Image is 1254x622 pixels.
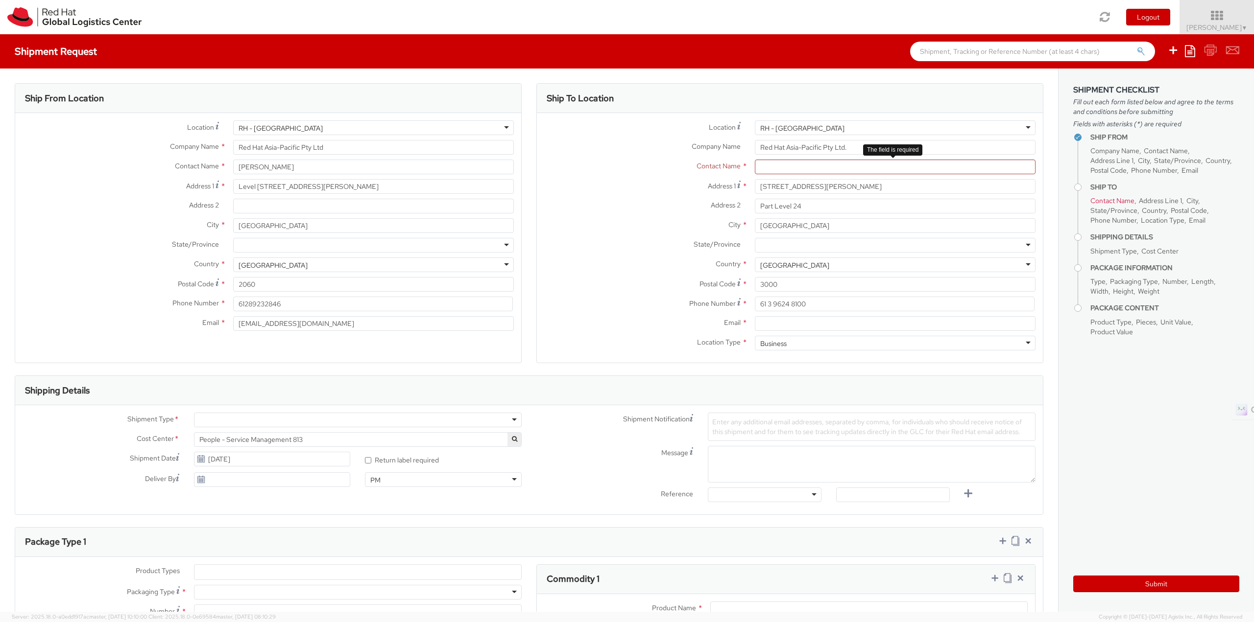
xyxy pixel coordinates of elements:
span: Unit Value [1160,318,1191,326]
div: [GEOGRAPHIC_DATA] [239,260,308,270]
span: Cost Center [137,434,174,445]
h4: Package Content [1090,304,1239,312]
span: ▼ [1242,24,1248,32]
span: Email [1189,216,1206,225]
span: Shipment Date [130,453,176,463]
span: Address 1 [186,182,214,190]
span: Phone Number [1131,166,1177,175]
span: Country [1206,156,1230,165]
span: Reference [661,489,693,498]
span: Pieces [1136,318,1156,326]
span: Contact Name [697,161,741,170]
span: Phone Number [172,299,219,307]
span: State/Province [1154,156,1201,165]
div: RH - [GEOGRAPHIC_DATA] [760,123,844,133]
span: Email [1182,166,1198,175]
span: Deliver By [145,474,176,484]
span: Company Name [1090,146,1139,155]
span: Product Name [652,603,696,612]
span: City [728,220,741,229]
span: [PERSON_NAME] [1186,23,1248,32]
span: Width [1090,287,1109,296]
span: Server: 2025.18.0-a0edd1917ac [12,613,147,620]
span: master, [DATE] 08:10:29 [216,613,276,620]
span: Location Type [1141,216,1184,225]
span: Type [1090,277,1106,286]
h4: Ship To [1090,184,1239,191]
h4: Package Information [1090,264,1239,272]
span: Product Type [1090,318,1132,326]
span: Location [187,123,214,132]
span: State/Province [1090,206,1137,215]
span: Shipment Notification [623,414,690,424]
div: Business [760,339,787,348]
span: Contact Name [175,161,219,170]
span: People - Service Management 813 [194,432,522,447]
h3: Ship To Location [547,93,614,103]
span: Postal Code [1090,166,1127,175]
input: Return label required [365,457,371,463]
span: Address Line 1 [1139,196,1182,205]
span: Fill out each form listed below and agree to the terms and conditions before submitting [1073,97,1239,116]
span: Product Types [136,566,180,575]
span: Contact Name [1090,196,1134,205]
span: Fields with asterisks (*) are required [1073,119,1239,129]
button: Submit [1073,576,1239,592]
span: Phone Number [689,299,736,308]
span: Address 2 [189,201,219,209]
span: Packaging Type [1110,277,1158,286]
span: Postal Code [178,279,214,288]
h3: Shipping Details [25,386,90,395]
span: Address Line 1 [1090,156,1133,165]
span: Country [194,259,219,268]
span: People - Service Management 813 [199,435,516,444]
span: Address 2 [711,201,741,209]
span: Location [709,123,736,132]
span: Shipment Type [127,414,174,425]
span: Number [1162,277,1187,286]
span: State/Province [172,240,219,249]
span: Product Value [1090,327,1133,336]
h4: Shipping Details [1090,233,1239,241]
span: Postal Code [1171,206,1207,215]
span: Location Type [697,338,741,346]
span: City [1186,196,1198,205]
span: Postal Code [699,279,736,288]
span: City [207,220,219,229]
div: [GEOGRAPHIC_DATA] [760,260,829,270]
span: Cost Center [1141,247,1179,255]
span: master, [DATE] 10:10:00 [89,613,147,620]
h4: Shipment Request [15,46,97,57]
h3: Commodity 1 [547,574,600,584]
span: City [1138,156,1150,165]
span: Company Name [692,142,741,151]
span: Email [724,318,741,327]
input: Shipment, Tracking or Reference Number (at least 4 chars) [910,42,1155,61]
div: PM [370,475,381,485]
span: Email [202,318,219,327]
h3: Shipment Checklist [1073,86,1239,94]
button: Logout [1126,9,1170,25]
div: The field is required [863,144,922,156]
h4: Ship From [1090,134,1239,141]
span: Contact Name [1144,146,1188,155]
span: Country [716,259,741,268]
span: Packaging Type [127,587,175,596]
span: Shipment Type [1090,247,1137,255]
span: Company Name [170,142,219,151]
img: rh-logistics-00dfa346123c4ec078e1.svg [7,7,142,27]
span: Enter any additional email addresses, separated by comma, for individuals who should receive noti... [712,417,1022,436]
span: State/Province [694,240,741,249]
span: Height [1113,287,1133,296]
span: Country [1142,206,1166,215]
span: Client: 2025.18.0-0e69584 [148,613,276,620]
span: Address 1 [708,182,736,190]
div: RH - [GEOGRAPHIC_DATA] [239,123,323,133]
h3: Ship From Location [25,93,104,103]
label: Return label required [365,454,440,465]
span: Copyright © [DATE]-[DATE] Agistix Inc., All Rights Reserved [1099,613,1242,621]
span: Number [150,607,175,616]
h3: Package Type 1 [25,537,86,547]
span: Phone Number [1090,216,1136,225]
span: Length [1191,277,1214,286]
